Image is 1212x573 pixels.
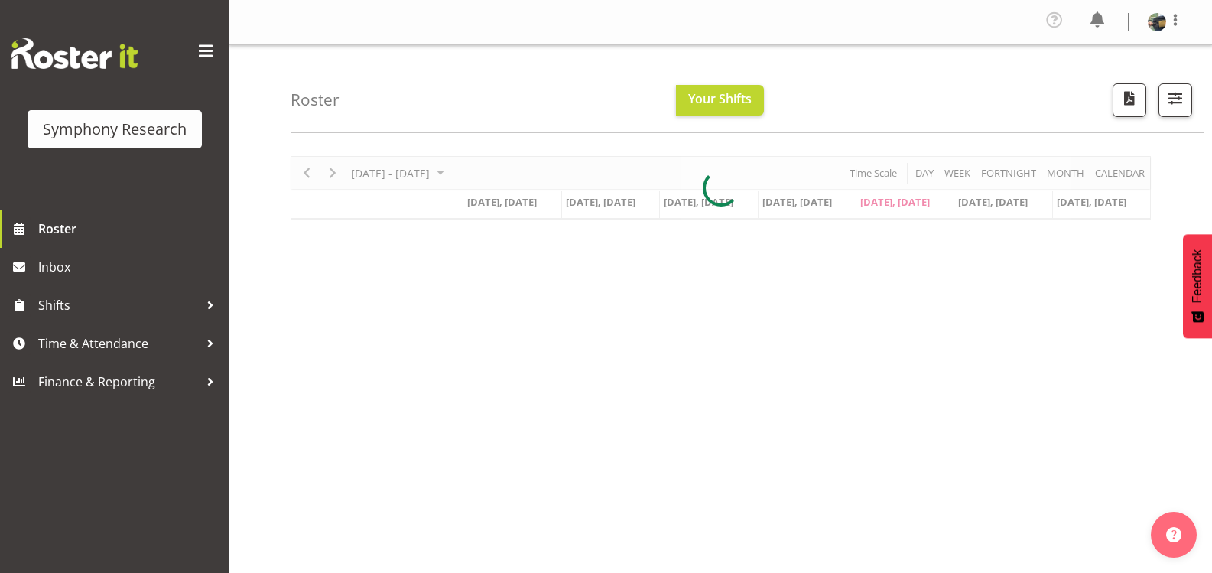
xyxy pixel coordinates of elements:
h4: Roster [291,91,340,109]
button: Filter Shifts [1158,83,1192,117]
span: Finance & Reporting [38,370,199,393]
div: Symphony Research [43,118,187,141]
button: Download a PDF of the roster according to the set date range. [1113,83,1146,117]
span: Your Shifts [688,90,752,107]
button: Your Shifts [676,85,764,116]
img: Rosterit website logo [11,38,138,69]
span: Roster [38,217,222,240]
span: Feedback [1191,249,1204,303]
img: help-xxl-2.png [1166,527,1181,542]
span: Shifts [38,294,199,317]
img: daniel-blaire539fa113fbfe09b833b57134f3ab6bf.png [1148,13,1166,31]
span: Time & Attendance [38,332,199,355]
span: Inbox [38,256,222,278]
button: Feedback - Show survey [1183,234,1212,338]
